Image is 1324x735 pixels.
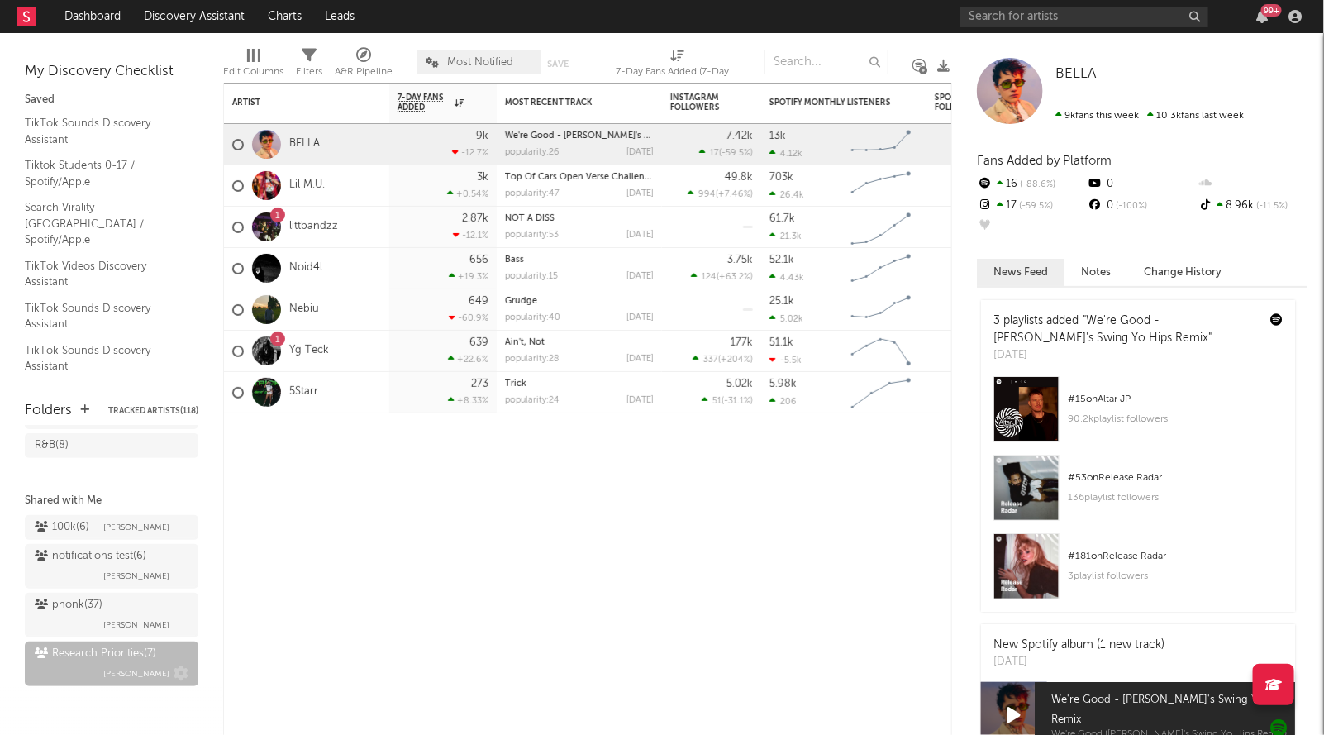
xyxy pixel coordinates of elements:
[769,337,793,348] div: 51.1k
[108,407,198,415] button: Tracked Artists(118)
[505,98,629,107] div: Most Recent Track
[505,189,560,198] div: popularity: 47
[447,189,488,199] div: +0.54 %
[731,337,753,348] div: 177k
[1127,259,1238,286] button: Change History
[710,149,719,158] span: 17
[223,62,283,82] div: Edit Columns
[505,255,654,265] div: Bass
[476,131,488,141] div: 9k
[469,337,488,348] div: 639
[977,217,1087,238] div: --
[1055,111,1244,121] span: 10.3k fans last week
[1068,468,1283,488] div: # 53 on Release Radar
[769,189,804,200] div: 26.4k
[844,165,918,207] svg: Chart title
[719,273,750,282] span: +63.2 %
[398,93,450,112] span: 7-Day Fans Added
[670,93,728,112] div: Instagram Followers
[722,149,750,158] span: -59.5 %
[289,137,320,151] a: BELLA
[547,60,569,69] button: Save
[993,315,1212,344] a: "We're Good - [PERSON_NAME]'s Swing Yo Hips Remix"
[703,356,718,365] span: 337
[1113,202,1147,211] span: -100 %
[693,354,753,365] div: ( )
[35,518,89,537] div: 100k ( 6 )
[505,131,654,141] div: We're Good - Elkka's Swing Yo Hips Remix
[1068,488,1283,508] div: 136 playlist followers
[726,379,753,389] div: 5.02k
[616,62,740,82] div: 7-Day Fans Added (7-Day Fans Added)
[448,354,488,365] div: +22.6 %
[296,41,322,89] div: Filters
[448,395,488,406] div: +8.33 %
[764,50,888,74] input: Search...
[993,313,1258,347] div: 3 playlists added
[769,148,802,159] div: 4.12k
[25,156,182,190] a: Tiktok Students 0-17 / Spotify/Apple
[981,455,1295,533] a: #53onRelease Radar136playlist followers
[769,98,893,107] div: Spotify Monthly Listeners
[1198,195,1307,217] div: 8.96k
[993,637,1164,654] div: New Spotify album (1 new track)
[25,433,198,458] a: R&B(8)
[844,248,918,289] svg: Chart title
[25,491,198,511] div: Shared with Me
[25,401,72,421] div: Folders
[452,147,488,158] div: -12.7 %
[688,189,753,199] div: ( )
[505,338,545,347] a: Ain't, Not
[769,379,797,389] div: 5.98k
[232,98,356,107] div: Artist
[289,179,325,193] a: Lil M.U.
[505,255,524,265] a: Bass
[769,296,794,307] div: 25.1k
[626,313,654,322] div: [DATE]
[844,289,918,331] svg: Chart title
[103,615,169,635] span: [PERSON_NAME]
[505,379,654,389] div: Trick
[724,397,750,406] span: -31.1 %
[702,395,753,406] div: ( )
[616,41,740,89] div: 7-Day Fans Added (7-Day Fans Added)
[993,654,1164,671] div: [DATE]
[1068,546,1283,566] div: # 181 on Release Radar
[844,331,918,372] svg: Chart title
[935,93,993,112] div: Spotify Followers
[462,213,488,224] div: 2.87k
[769,131,786,141] div: 13k
[103,518,169,537] span: [PERSON_NAME]
[1068,409,1283,429] div: 90.2k playlist followers
[505,214,555,223] a: NOT A DISS
[505,131,734,141] a: We're Good - [PERSON_NAME]'s Swing Yo Hips Remix
[769,396,797,407] div: 206
[1198,174,1307,195] div: --
[449,313,488,323] div: -60.9 %
[477,172,488,183] div: 3k
[699,147,753,158] div: ( )
[25,544,198,589] a: notifications test(6)[PERSON_NAME]
[453,230,488,241] div: -12.1 %
[25,62,198,82] div: My Discovery Checklist
[718,190,750,199] span: +7.46 %
[289,385,318,399] a: 5Starr
[769,272,804,283] div: 4.43k
[289,261,322,275] a: Noid4l
[1017,202,1053,211] span: -59.5 %
[977,259,1064,286] button: News Feed
[960,7,1208,27] input: Search for artists
[25,515,198,540] a: 100k(6)[PERSON_NAME]
[626,189,654,198] div: [DATE]
[1087,174,1197,195] div: 0
[25,90,198,110] div: Saved
[505,297,654,306] div: Grudge
[35,546,146,566] div: notifications test ( 6 )
[977,195,1087,217] div: 17
[289,220,338,234] a: littbandzz
[981,533,1295,612] a: #181onRelease Radar3playlist followers
[1055,67,1096,81] span: BELLA
[1087,195,1197,217] div: 0
[296,62,322,82] div: Filters
[505,313,560,322] div: popularity: 40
